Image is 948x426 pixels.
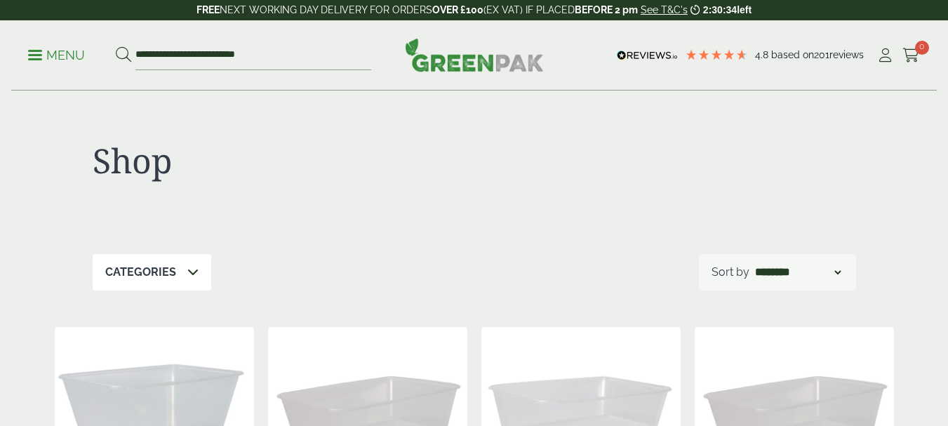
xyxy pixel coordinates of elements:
[28,47,85,61] a: Menu
[737,4,752,15] span: left
[641,4,688,15] a: See T&C's
[902,48,920,62] i: Cart
[712,264,749,281] p: Sort by
[703,4,737,15] span: 2:30:34
[405,38,544,72] img: GreenPak Supplies
[752,264,843,281] select: Shop order
[902,45,920,66] a: 0
[814,49,829,60] span: 201
[755,49,771,60] span: 4.8
[105,264,176,281] p: Categories
[93,140,474,181] h1: Shop
[829,49,864,60] span: reviews
[771,49,814,60] span: Based on
[28,47,85,64] p: Menu
[196,4,220,15] strong: FREE
[432,4,483,15] strong: OVER £100
[575,4,638,15] strong: BEFORE 2 pm
[915,41,929,55] span: 0
[685,48,748,61] div: 4.79 Stars
[617,51,678,60] img: REVIEWS.io
[876,48,894,62] i: My Account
